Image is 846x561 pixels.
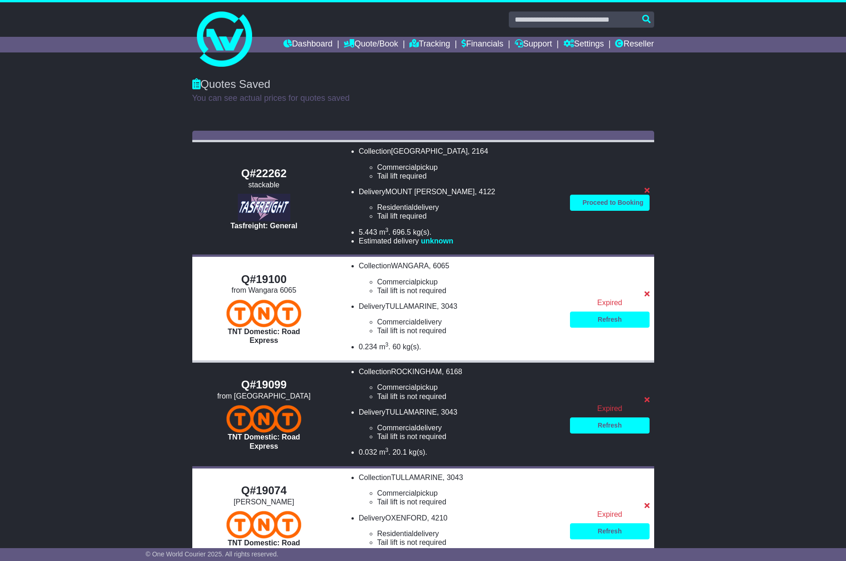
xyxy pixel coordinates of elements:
[197,273,331,286] div: Q#19100
[437,302,457,310] span: , 3043
[197,484,331,497] div: Q#19074
[570,195,649,211] a: Proceed to Booking
[238,194,290,221] img: Tasfreight: General
[228,539,300,555] span: TNT Domestic: Road Express
[359,448,377,456] span: 0.032
[386,514,427,522] span: OXENFORD
[615,37,654,52] a: Reseller
[197,167,331,180] div: Q#22262
[443,474,463,481] span: , 3043
[570,417,649,434] a: Refresh
[197,378,331,392] div: Q#19099
[377,530,414,538] span: Residential
[377,212,561,220] li: Tail lift required
[226,300,301,327] img: TNT Domestic: Road Express
[570,523,649,539] a: Refresh
[379,228,390,236] span: m .
[377,163,561,172] li: pickup
[515,37,552,52] a: Support
[377,392,561,401] li: Tail lift is not required
[377,326,561,335] li: Tail lift is not required
[230,222,298,230] span: Tasfreight: General
[429,262,449,270] span: , 6065
[377,497,561,506] li: Tail lift is not required
[386,227,389,233] sup: 3
[197,392,331,400] div: from [GEOGRAPHIC_DATA]
[461,37,503,52] a: Financials
[377,163,416,171] span: Commercial
[377,318,416,326] span: Commercial
[570,404,649,413] div: Expired
[359,187,561,221] li: Delivery
[228,328,300,344] span: TNT Domestic: Road Express
[570,312,649,328] a: Refresh
[377,538,561,547] li: Tail lift is not required
[359,302,561,335] li: Delivery
[359,408,561,441] li: Delivery
[377,278,416,286] span: Commercial
[386,188,475,196] span: MOUNT [PERSON_NAME]
[377,424,416,432] span: Commercial
[391,262,429,270] span: WANGARA
[359,367,561,401] li: Collection
[391,368,442,376] span: ROCKINGHAM
[377,423,561,432] li: delivery
[377,318,561,326] li: delivery
[226,511,301,538] img: TNT Domestic: Road Express
[379,448,390,456] span: m .
[386,447,389,453] sup: 3
[570,510,649,519] div: Expired
[570,298,649,307] div: Expired
[228,433,300,450] span: TNT Domestic: Road Express
[359,237,561,245] li: Estimated delivery
[359,261,561,295] li: Collection
[564,37,604,52] a: Settings
[437,408,457,416] span: , 3043
[468,147,488,155] span: , 2164
[413,228,432,236] span: kg(s).
[192,78,654,91] div: Quotes Saved
[377,383,561,392] li: pickup
[192,93,654,104] p: You can see actual prices for quotes saved
[344,37,398,52] a: Quote/Book
[146,550,279,558] span: © One World Courier 2025. All rights reserved.
[359,343,377,351] span: 0.234
[377,383,416,391] span: Commercial
[442,368,462,376] span: , 6168
[379,343,390,351] span: m .
[283,37,333,52] a: Dashboard
[386,302,437,310] span: TULLAMARINE
[377,489,561,497] li: pickup
[386,341,389,348] sup: 3
[409,37,450,52] a: Tracking
[475,188,495,196] span: , 4122
[197,497,331,506] div: [PERSON_NAME]
[377,489,416,497] span: Commercial
[359,228,377,236] span: 5.443
[403,343,421,351] span: kg(s).
[359,473,561,507] li: Collection
[391,474,443,481] span: TULLAMARINE
[226,405,301,433] img: TNT Domestic: Road Express
[377,203,414,211] span: Residential
[392,228,411,236] span: 696.5
[421,237,453,245] span: unknown
[377,278,561,286] li: pickup
[197,180,331,189] div: stackable
[359,514,561,547] li: Delivery
[392,448,407,456] span: 20.1
[409,448,427,456] span: kg(s).
[391,147,468,155] span: [GEOGRAPHIC_DATA]
[377,203,561,212] li: delivery
[197,286,331,295] div: from Wangara 6065
[377,529,561,538] li: delivery
[392,343,401,351] span: 60
[377,432,561,441] li: Tail lift is not required
[377,172,561,180] li: Tail lift required
[427,514,447,522] span: , 4210
[377,286,561,295] li: Tail lift is not required
[359,147,561,180] li: Collection
[386,408,437,416] span: TULLAMARINE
